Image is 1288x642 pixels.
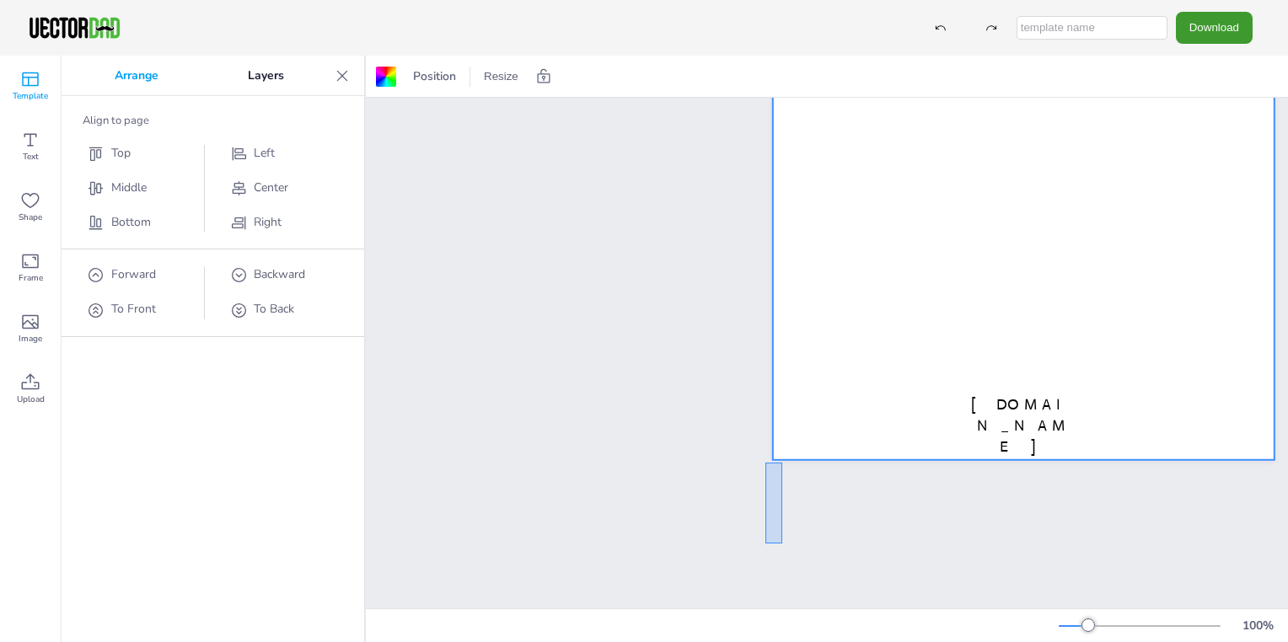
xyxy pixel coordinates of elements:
span: Forward [111,266,156,282]
p: Layers [203,56,329,96]
span: To Back [254,301,294,317]
span: Image [19,332,42,345]
span: Bottom [111,214,151,230]
div: 100 % [1237,618,1278,634]
p: Arrange [70,56,203,96]
button: Download [1176,12,1253,43]
span: Top [111,145,131,161]
input: template name [1017,16,1167,40]
span: Upload [17,393,45,406]
span: To Front [111,301,156,317]
span: Backward [254,266,305,282]
img: VectorDad-1.png [27,15,122,40]
span: Shape [19,211,42,224]
span: Left [254,145,275,161]
span: Center [254,179,288,195]
span: Middle [111,179,147,195]
span: Frame [19,271,43,285]
button: Resize [477,63,525,90]
span: Right [254,214,282,230]
span: Text [23,150,39,163]
div: Align to page [83,113,343,128]
span: Template [13,89,48,103]
span: Position [410,68,459,84]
